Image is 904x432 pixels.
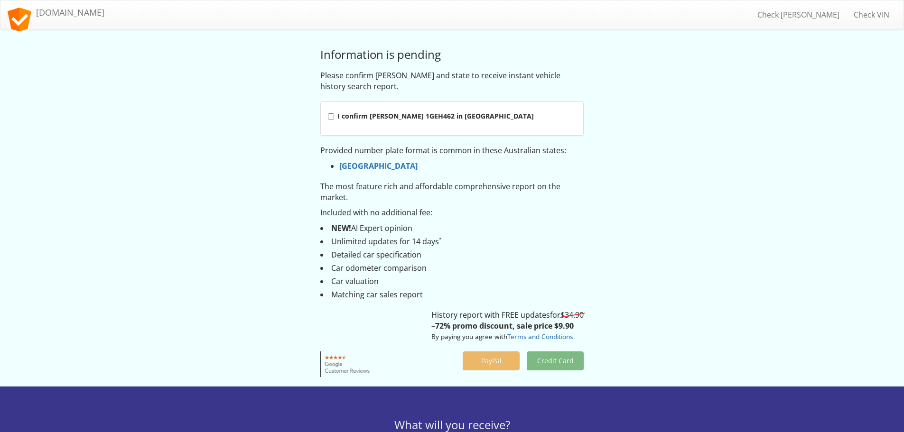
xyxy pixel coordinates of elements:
li: Unlimited updates for 14 days [320,236,584,247]
li: Car odometer comparison [320,263,584,274]
button: Credit Card [527,351,584,370]
h3: What will you receive? [182,419,723,431]
a: Terms and Conditions [507,332,573,341]
a: [GEOGRAPHIC_DATA] [339,161,418,171]
p: Included with no additional fee: [320,207,584,218]
p: History report with FREE updates [431,310,584,342]
p: Please confirm [PERSON_NAME] and state to receive instant vehicle history search report. [320,70,584,92]
img: logo.svg [8,8,31,31]
img: Google customer reviews [320,351,375,377]
li: Car valuation [320,276,584,287]
li: Matching car sales report [320,289,584,300]
p: Provided number plate format is common in these Australian states: [320,145,584,156]
s: $34.90 [560,310,584,320]
strong: –72% promo discount, sale price $9.90 [431,321,574,331]
li: AI Expert opinion [320,223,584,234]
input: I confirm [PERSON_NAME] 1GEH462 in [GEOGRAPHIC_DATA] [328,113,334,119]
strong: NEW! [331,223,351,233]
a: [DOMAIN_NAME] [0,0,112,24]
span: for [550,310,584,320]
h3: Information is pending [320,48,584,61]
li: Detailed car specification [320,249,584,260]
a: Check [PERSON_NAME] [750,3,847,27]
a: Check VIN [847,3,896,27]
button: PayPal [463,351,520,370]
strong: I confirm [PERSON_NAME] 1GEH462 in [GEOGRAPHIC_DATA] [337,111,534,120]
small: By paying you agree with [431,332,573,341]
p: The most feature rich and affordable comprehensive report on the market. [320,181,584,203]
